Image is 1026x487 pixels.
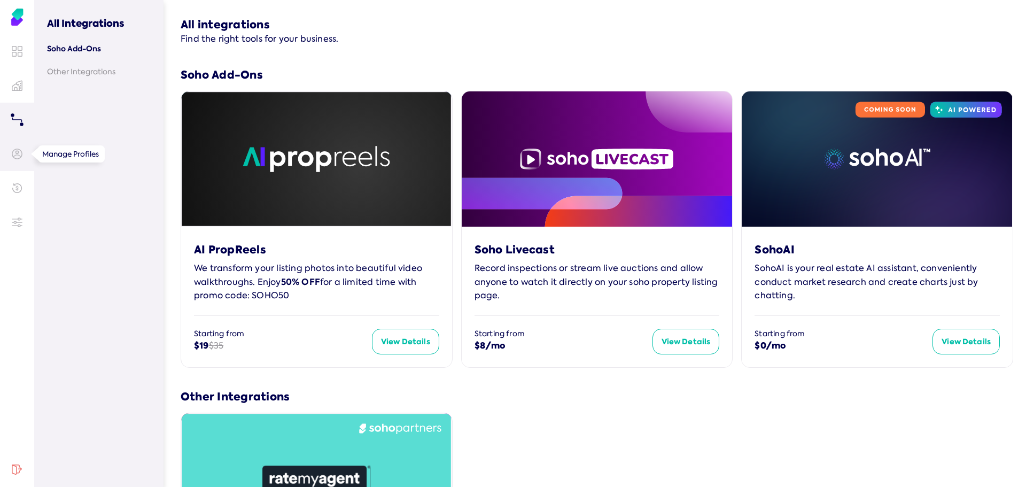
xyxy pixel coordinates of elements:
[209,340,224,351] span: $35
[755,339,932,353] div: $0/mo
[194,339,372,353] div: $19
[475,339,652,353] div: $8/mo
[932,329,1000,354] button: View Details
[181,4,338,32] h2: All integrations
[194,242,439,257] div: AI PropReels
[47,4,151,30] h3: All Integrations
[281,276,320,288] b: 50% OFF
[181,389,1013,404] h3: Other Integrations
[755,242,1000,257] div: SohoAI
[9,9,26,26] img: Soho Agent Portal Home
[194,261,439,303] div: We transform your listing photos into beautiful video walkthroughs. Enjoy for a limited time with...
[372,329,439,354] button: View Details
[755,329,932,339] div: Starting from
[475,329,652,339] div: Starting from
[475,242,720,257] div: Soho Livecast
[475,261,720,303] div: Record inspections or stream live auctions and allow anyone to watch it directly on your soho pro...
[181,32,338,46] p: Find the right tools for your business.
[652,329,720,354] button: View Details
[47,67,151,76] a: Other Integrations
[181,67,1013,82] h3: Soho Add-Ons
[47,43,151,54] a: Soho Add-Ons
[194,329,372,339] div: Starting from
[755,261,1000,303] div: SohoAI is your real estate AI assistant, conveniently conduct market research and create charts j...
